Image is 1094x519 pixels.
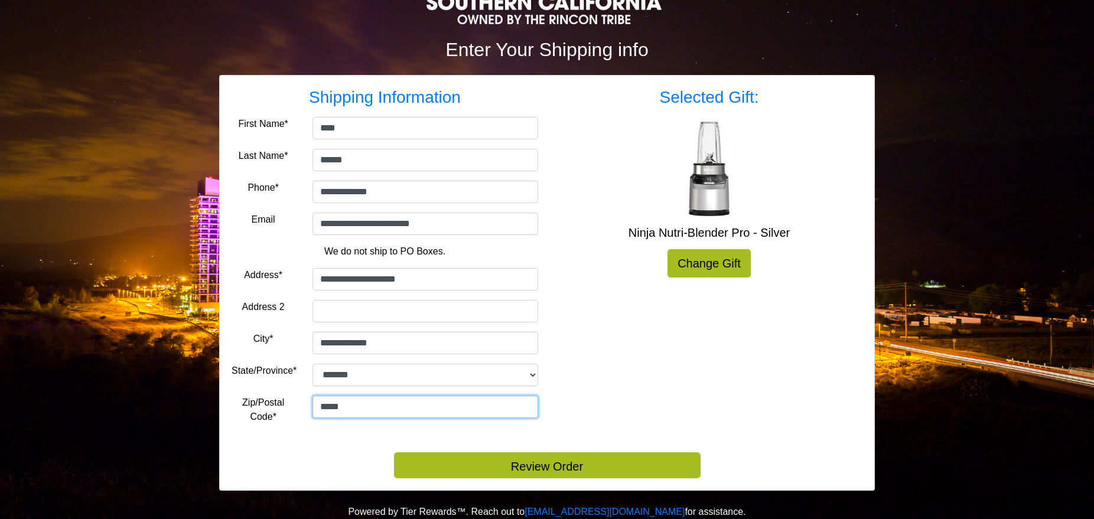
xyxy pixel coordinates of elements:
[556,226,862,240] h5: Ninja Nutri-Blender Pro - Silver
[244,268,282,282] label: Address*
[253,332,273,346] label: City*
[394,452,701,478] button: Review Order
[348,507,745,517] span: Powered by Tier Rewards™. Reach out to for assistance.
[240,244,529,259] p: We do not ship to PO Boxes.
[239,149,288,163] label: Last Name*
[556,87,862,107] h3: Selected Gift:
[232,87,538,107] h3: Shipping Information
[232,396,295,424] label: Zip/Postal Code*
[238,117,288,131] label: First Name*
[668,249,751,278] a: Change Gift
[232,364,297,378] label: State/Province*
[525,507,685,517] a: [EMAIL_ADDRESS][DOMAIN_NAME]
[252,213,275,227] label: Email
[662,122,757,216] img: Ninja Nutri-Blender Pro - Silver
[242,300,285,314] label: Address 2
[219,38,875,61] h2: Enter Your Shipping info
[248,181,279,195] label: Phone*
